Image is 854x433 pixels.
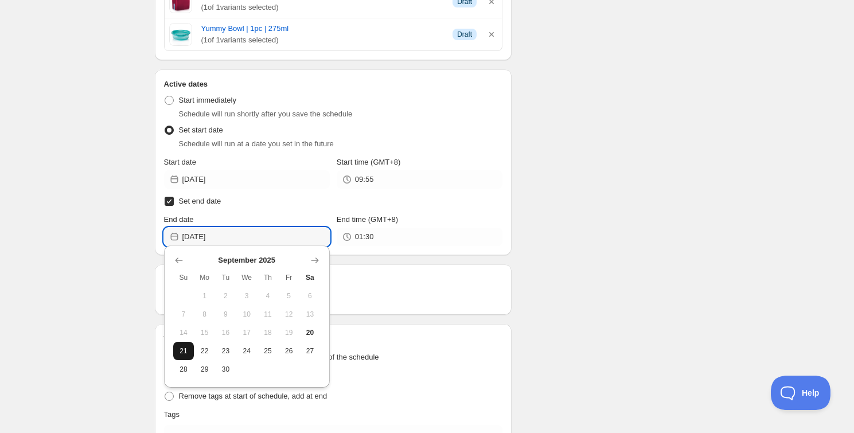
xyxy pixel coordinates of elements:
[278,342,299,360] button: Friday September 26 2025
[304,346,316,356] span: 27
[241,346,253,356] span: 24
[194,287,215,305] button: Monday September 1 2025
[457,30,472,39] span: Draft
[299,268,321,287] th: Saturday
[164,333,503,345] h2: Tags
[164,79,503,90] h2: Active dates
[236,268,258,287] th: Wednesday
[215,287,236,305] button: Tuesday September 2 2025
[198,328,210,337] span: 15
[283,291,295,301] span: 5
[258,268,279,287] th: Thursday
[179,139,334,148] span: Schedule will run at a date you set in the future
[179,197,221,205] span: Set end date
[173,342,194,360] button: Sunday September 21 2025
[283,346,295,356] span: 26
[194,268,215,287] th: Monday
[215,305,236,323] button: Tuesday September 9 2025
[299,305,321,323] button: Saturday September 13 2025
[304,273,316,282] span: Sa
[201,34,444,46] span: ( 1 of 1 variants selected)
[198,365,210,374] span: 29
[194,342,215,360] button: Monday September 22 2025
[262,346,274,356] span: 25
[215,342,236,360] button: Tuesday September 23 2025
[164,274,503,285] h2: Repeating
[258,323,279,342] button: Thursday September 18 2025
[179,110,353,118] span: Schedule will run shortly after you save the schedule
[241,273,253,282] span: We
[201,23,444,34] a: Yummy Bowl | 1pc | 275ml
[262,273,274,282] span: Th
[241,291,253,301] span: 3
[262,310,274,319] span: 11
[337,215,398,224] span: End time (GMT+8)
[220,291,232,301] span: 2
[178,310,190,319] span: 7
[236,323,258,342] button: Wednesday September 17 2025
[771,376,831,410] iframe: Toggle Customer Support
[283,273,295,282] span: Fr
[198,291,210,301] span: 1
[215,323,236,342] button: Tuesday September 16 2025
[278,268,299,287] th: Friday
[179,96,236,104] span: Start immediately
[283,310,295,319] span: 12
[299,342,321,360] button: Saturday September 27 2025
[337,158,401,166] span: Start time (GMT+8)
[220,273,232,282] span: Tu
[164,409,180,420] p: Tags
[198,310,210,319] span: 8
[178,346,190,356] span: 21
[236,287,258,305] button: Wednesday September 3 2025
[178,273,190,282] span: Su
[220,346,232,356] span: 23
[236,342,258,360] button: Wednesday September 24 2025
[215,360,236,379] button: Tuesday September 30 2025
[215,268,236,287] th: Tuesday
[173,323,194,342] button: Sunday September 14 2025
[201,2,444,13] span: ( 1 of 1 variants selected)
[164,215,194,224] span: End date
[171,252,187,268] button: Show previous month, August 2025
[179,392,327,400] span: Remove tags at start of schedule, add at end
[178,365,190,374] span: 28
[173,305,194,323] button: Sunday September 7 2025
[304,291,316,301] span: 6
[164,158,196,166] span: Start date
[194,323,215,342] button: Monday September 15 2025
[278,287,299,305] button: Friday September 5 2025
[179,126,223,134] span: Set start date
[194,305,215,323] button: Monday September 8 2025
[262,291,274,301] span: 4
[236,305,258,323] button: Wednesday September 10 2025
[278,323,299,342] button: Friday September 19 2025
[241,310,253,319] span: 10
[198,273,210,282] span: Mo
[299,287,321,305] button: Saturday September 6 2025
[258,342,279,360] button: Thursday September 25 2025
[278,305,299,323] button: Friday September 12 2025
[304,328,316,337] span: 20
[178,328,190,337] span: 14
[220,365,232,374] span: 30
[258,287,279,305] button: Thursday September 4 2025
[173,268,194,287] th: Sunday
[304,310,316,319] span: 13
[194,360,215,379] button: Monday September 29 2025
[283,328,295,337] span: 19
[262,328,274,337] span: 18
[220,310,232,319] span: 9
[299,323,321,342] button: Today Saturday September 20 2025
[198,346,210,356] span: 22
[220,328,232,337] span: 16
[258,305,279,323] button: Thursday September 11 2025
[241,328,253,337] span: 17
[173,360,194,379] button: Sunday September 28 2025
[307,252,323,268] button: Show next month, October 2025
